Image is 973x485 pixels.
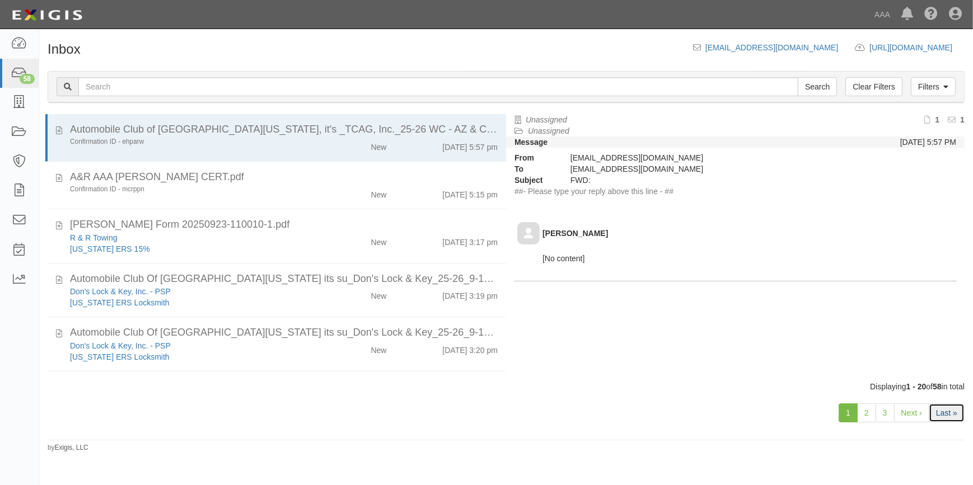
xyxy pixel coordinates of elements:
div: R & R Towing [70,232,312,243]
a: Clear Filters [845,77,902,96]
div: California ERS Locksmith [70,297,312,308]
input: Search [78,77,798,96]
small: by [48,443,88,453]
div: Automobile Club Of Southern California its su_Don's Lock & Key_25-26_9-19-2025_1884253166.pdf [70,272,498,286]
span: ##- Please type your reply above this line - ## [514,187,673,196]
a: R & R Towing [70,233,118,242]
strong: Subject [506,175,562,186]
div: Don's Lock & Key, Inc. - PSP [70,286,312,297]
a: Next › [894,403,929,422]
a: Unassigned [526,115,567,124]
b: 1 [935,115,939,124]
strong: Message [514,138,548,147]
div: 58 [20,74,35,84]
div: Alabama ERS 15% [70,243,312,255]
div: Don's Lock & Key, Inc. - PSP [70,340,312,351]
a: Last » [929,403,965,422]
a: 3 [876,403,895,422]
i: Help Center - Complianz [924,8,938,21]
div: Confirmation ID - ehparw [70,137,312,147]
div: New [371,232,386,248]
a: AAA [869,3,896,26]
div: Automobile Club Of Southern California its su_Don's Lock & Key_25-26_9-19-2025_1884253166.pdf [70,326,498,340]
a: [URL][DOMAIN_NAME] [869,43,965,52]
div: [EMAIL_ADDRESS][DOMAIN_NAME] [562,152,841,163]
p: [No content] [542,253,608,264]
div: California ERS Locksmith [70,351,312,362]
div: ACORD Form 20250923-110010-1.pdf [70,218,498,232]
div: New [371,340,386,356]
b: 1 - 20 [906,382,927,391]
div: Automobile Club of Southern California, it's _TCAG, Inc._25-26 WC - AZ & CA Blkt_9-18-2025_121849... [70,123,498,137]
a: [US_STATE] ERS 15% [70,244,150,253]
b: 58 [933,382,942,391]
strong: From [506,152,562,163]
div: New [371,185,386,200]
a: Filters [911,77,956,96]
a: Unassigned [528,126,569,135]
a: [US_STATE] ERS Locksmith [70,352,170,361]
div: inbox@ace.complianz.com [562,163,841,175]
b: [PERSON_NAME] [542,229,608,238]
img: logo-5460c22ac91f19d4615b14bd174203de0afe785f0fc80cf4dbbc73dc1793850b.png [8,5,86,25]
strong: To [506,163,562,175]
a: Exigis, LLC [55,444,88,451]
a: 1 [839,403,858,422]
div: [DATE] 3:20 pm [442,340,498,356]
a: [EMAIL_ADDRESS][DOMAIN_NAME] [705,43,838,52]
div: [DATE] 5:57 PM [900,136,956,148]
a: Don's Lock & Key, Inc. - PSP [70,287,171,296]
div: Displaying of in total [39,381,973,392]
a: [US_STATE] ERS Locksmith [70,298,170,307]
div: [DATE] 3:19 pm [442,286,498,302]
div: [DATE] 5:15 pm [442,185,498,200]
div: [DATE] 3:17 pm [442,232,498,248]
div: AlabamaMotoristsAssociationINCDBAAAAAlabama19940419.pdf [70,380,498,394]
div: [DATE] 5:57 pm [442,137,498,153]
div: New [371,137,386,153]
a: 2 [857,403,876,422]
img: default-avatar-80.png [517,222,540,244]
a: Don's Lock & Key, Inc. - PSP [70,341,171,350]
input: Search [798,77,837,96]
div: New [371,286,386,302]
div: FWD: [562,175,841,186]
b: 1 [960,115,965,124]
h1: Inbox [48,42,81,56]
div: A&R AAA WC REN CERT.pdf [70,170,498,185]
div: Confirmation ID - mcrppn [70,185,312,194]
